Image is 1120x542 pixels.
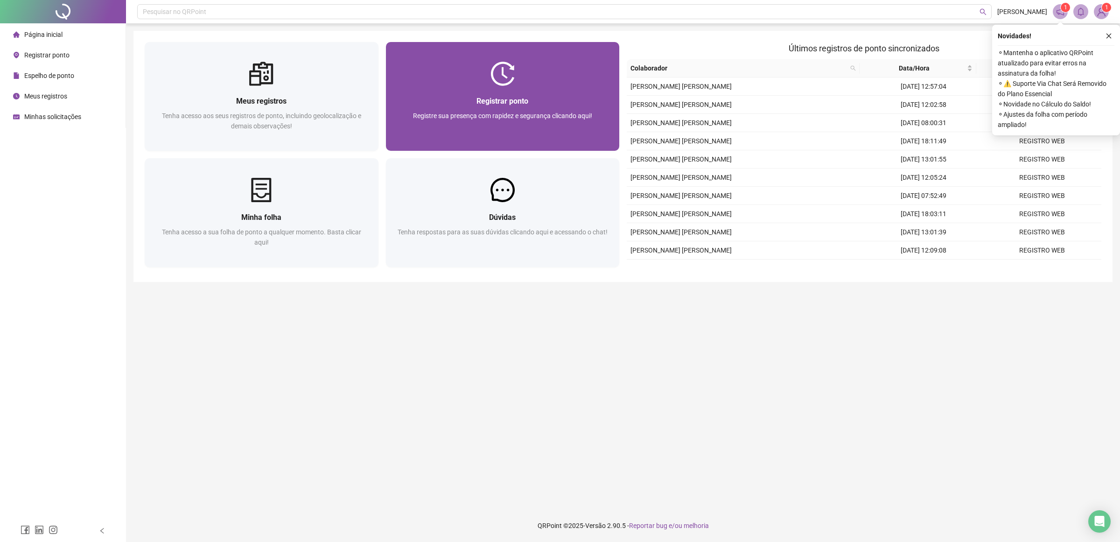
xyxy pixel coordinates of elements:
td: [DATE] 07:52:49 [864,187,983,205]
a: DúvidasTenha respostas para as suas dúvidas clicando aqui e acessando o chat! [386,158,620,267]
span: search [848,61,858,75]
span: Registrar ponto [476,97,528,106]
span: notification [1056,7,1064,16]
td: [DATE] 12:09:08 [864,241,983,260]
span: environment [13,52,20,58]
span: file [13,72,20,79]
span: [PERSON_NAME] [PERSON_NAME] [630,119,732,127]
span: Minhas solicitações [24,113,81,120]
span: search [850,65,856,71]
span: [PERSON_NAME] [PERSON_NAME] [630,101,732,108]
td: REGISTRO WEB [983,132,1101,150]
span: Registre sua presença com rapidez e segurança clicando aqui! [413,112,592,120]
span: Meus registros [24,92,67,100]
span: home [13,31,20,38]
span: instagram [49,525,58,535]
span: ⚬ Mantenha o aplicativo QRPoint atualizado para evitar erros na assinatura da folha! [998,48,1114,78]
span: [PERSON_NAME] [997,7,1047,17]
span: [PERSON_NAME] [PERSON_NAME] [630,228,732,236]
td: [DATE] 07:37:09 [864,260,983,278]
div: Open Intercom Messenger [1088,510,1111,533]
span: search [980,8,987,15]
span: facebook [21,525,30,535]
span: Data/Hora [863,63,965,73]
td: [DATE] 13:01:55 [864,150,983,169]
span: Novidades ! [998,31,1031,41]
span: Dúvidas [489,213,516,222]
span: Página inicial [24,31,63,38]
span: [PERSON_NAME] [PERSON_NAME] [630,83,732,90]
td: [DATE] 08:00:31 [864,114,983,132]
th: Data/Hora [860,59,976,77]
span: Últimos registros de ponto sincronizados [789,43,939,53]
span: ⚬ Ajustes da folha com período ampliado! [998,109,1114,130]
td: REGISTRO WEB [983,114,1101,132]
span: [PERSON_NAME] [PERSON_NAME] [630,174,732,181]
td: REGISTRO WEB [983,169,1101,187]
span: Tenha acesso aos seus registros de ponto, incluindo geolocalização e demais observações! [162,112,361,130]
span: Versão [585,522,606,529]
a: Registrar pontoRegistre sua presença com rapidez e segurança clicando aqui! [386,42,620,151]
span: schedule [13,113,20,120]
td: REGISTRO WEB [983,223,1101,241]
img: 60489 [1094,5,1108,19]
th: Origem [976,59,1093,77]
span: Colaborador [630,63,847,73]
td: REGISTRO WEB [983,241,1101,260]
span: Meus registros [236,97,287,106]
td: REGISTRO WEB [983,150,1101,169]
span: Tenha respostas para as suas dúvidas clicando aqui e acessando o chat! [398,228,608,236]
span: left [99,528,105,534]
span: ⚬ Novidade no Cálculo do Saldo! [998,99,1114,109]
td: REGISTRO WEB [983,96,1101,114]
span: [PERSON_NAME] [PERSON_NAME] [630,137,732,145]
span: [PERSON_NAME] [PERSON_NAME] [630,192,732,199]
td: REGISTRO WEB [983,77,1101,96]
footer: QRPoint © 2025 - 2.90.5 - [126,509,1120,542]
td: REGISTRO WEB [983,205,1101,223]
span: Espelho de ponto [24,72,74,79]
sup: Atualize o seu contato no menu Meus Dados [1102,3,1111,12]
span: Minha folha [241,213,281,222]
span: Registrar ponto [24,51,70,59]
span: 1 [1105,4,1108,11]
td: [DATE] 18:03:11 [864,205,983,223]
span: [PERSON_NAME] [PERSON_NAME] [630,155,732,163]
a: Meus registrosTenha acesso aos seus registros de ponto, incluindo geolocalização e demais observa... [145,42,378,151]
td: [DATE] 12:57:04 [864,77,983,96]
td: [DATE] 12:02:58 [864,96,983,114]
span: linkedin [35,525,44,535]
span: ⚬ ⚠️ Suporte Via Chat Será Removido do Plano Essencial [998,78,1114,99]
td: [DATE] 13:01:39 [864,223,983,241]
span: bell [1077,7,1085,16]
span: Reportar bug e/ou melhoria [629,522,709,529]
td: REGISTRO WEB [983,187,1101,205]
span: close [1106,33,1112,39]
span: 1 [1064,4,1067,11]
span: clock-circle [13,93,20,99]
span: Tenha acesso a sua folha de ponto a qualquer momento. Basta clicar aqui! [162,228,361,246]
span: [PERSON_NAME] [PERSON_NAME] [630,210,732,218]
sup: 1 [1061,3,1070,12]
td: [DATE] 18:11:49 [864,132,983,150]
a: Minha folhaTenha acesso a sua folha de ponto a qualquer momento. Basta clicar aqui! [145,158,378,267]
td: [DATE] 12:05:24 [864,169,983,187]
span: [PERSON_NAME] [PERSON_NAME] [630,246,732,254]
td: REGISTRO WEB [983,260,1101,278]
